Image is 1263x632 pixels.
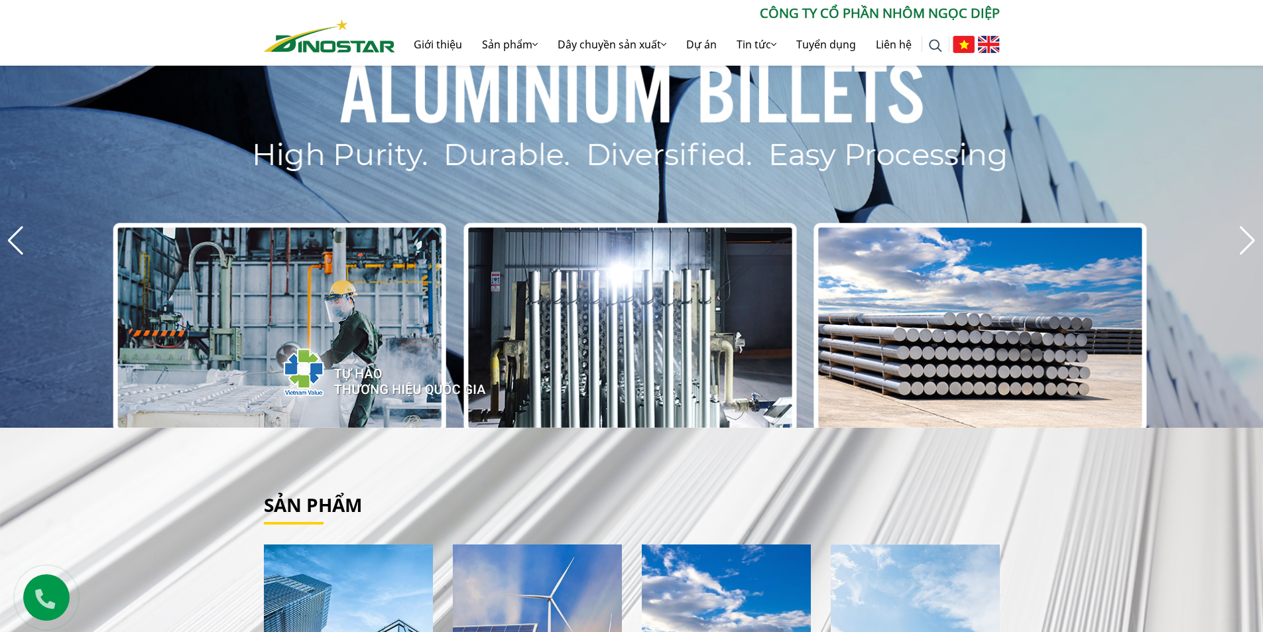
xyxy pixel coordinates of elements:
[244,324,488,414] img: thqg
[404,23,472,66] a: Giới thiệu
[1238,226,1256,255] div: Next slide
[264,492,362,517] a: Sản phẩm
[866,23,922,66] a: Liên hệ
[953,36,975,53] img: Tiếng Việt
[676,23,727,66] a: Dự án
[472,23,548,66] a: Sản phẩm
[978,36,1000,53] img: English
[929,39,942,52] img: search
[548,23,676,66] a: Dây chuyền sản xuất
[7,226,25,255] div: Previous slide
[727,23,786,66] a: Tin tức
[395,3,1000,23] p: CÔNG TY CỔ PHẦN NHÔM NGỌC DIỆP
[264,17,395,52] a: Nhôm Dinostar
[786,23,866,66] a: Tuyển dụng
[264,19,395,52] img: Nhôm Dinostar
